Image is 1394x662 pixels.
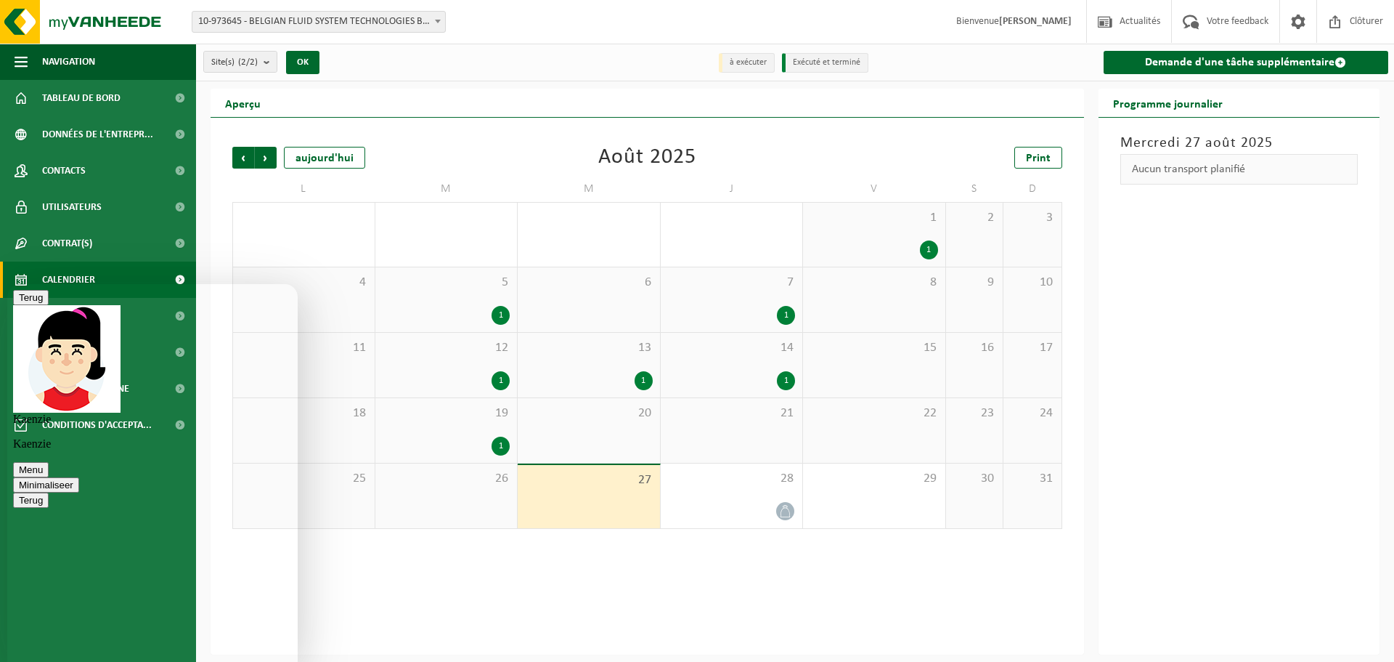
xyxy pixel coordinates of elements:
span: 2 [953,210,996,226]
span: Navigation [42,44,95,80]
a: Demande d'une tâche supplémentaire [1104,51,1389,74]
span: 31 [1011,471,1053,487]
span: 19 [383,405,510,421]
td: V [803,176,946,202]
td: S [946,176,1004,202]
span: Site(s) [211,52,258,73]
span: 24 [1011,405,1053,421]
li: Exécuté et terminé [782,53,868,73]
a: Print [1014,147,1062,169]
iframe: chat widget [7,284,298,662]
div: 1 [492,306,510,325]
h2: Programme journalier [1099,89,1237,117]
span: Précédent [232,147,254,169]
div: 1 [777,371,795,390]
span: 25 [240,471,367,487]
td: M [518,176,661,202]
span: 29 [810,471,938,487]
span: 14 [668,340,796,356]
span: 18 [240,405,367,421]
span: 21 [668,405,796,421]
span: 26 [383,471,510,487]
span: 13 [525,340,653,356]
h2: Aperçu [211,89,275,117]
span: 10-973645 - BELGIAN FLUID SYSTEM TECHNOLOGIES BVBA / SWAGELOK - GROOT-BIJGAARDEN [192,12,445,32]
span: 9 [953,275,996,291]
span: 22 [810,405,938,421]
td: D [1003,176,1061,202]
td: J [661,176,804,202]
div: 1 [635,371,653,390]
span: 28 [668,471,796,487]
div: Août 2025 [598,147,696,169]
span: 11 [240,340,367,356]
span: Données de l'entrepr... [42,116,153,153]
td: M [375,176,518,202]
span: Contacts [42,153,86,189]
td: L [232,176,375,202]
span: 10-973645 - BELGIAN FLUID SYSTEM TECHNOLOGIES BVBA / SWAGELOK - GROOT-BIJGAARDEN [192,11,446,33]
div: 1 [492,371,510,390]
span: 7 [668,275,796,291]
div: 1 [777,306,795,325]
span: Suivant [255,147,277,169]
span: 20 [525,405,653,421]
div: 1 [492,437,510,456]
button: OK [286,51,319,74]
span: 1 [810,210,938,226]
span: 8 [810,275,938,291]
div: aujourd'hui [284,147,365,169]
count: (2/2) [238,57,258,67]
span: Utilisateurs [42,189,102,225]
span: 10 [1011,275,1053,291]
span: Contrat(s) [42,225,92,262]
span: 5 [383,275,510,291]
strong: [PERSON_NAME] [999,16,1072,27]
span: 17 [1011,340,1053,356]
span: 4 [240,275,367,291]
div: 1 [920,241,938,259]
span: 30 [953,471,996,487]
span: Print [1026,153,1051,164]
span: 23 [953,405,996,421]
li: à exécuter [719,53,775,73]
span: Calendrier [42,262,95,298]
span: 3 [1011,210,1053,226]
span: 27 [525,472,653,488]
span: 6 [525,275,653,291]
span: 12 [383,340,510,356]
span: 15 [810,340,938,356]
div: Aucun transport planifié [1120,154,1358,185]
span: 16 [953,340,996,356]
button: Site(s)(2/2) [203,51,277,73]
span: Tableau de bord [42,80,121,116]
h3: Mercredi 27 août 2025 [1120,132,1358,154]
